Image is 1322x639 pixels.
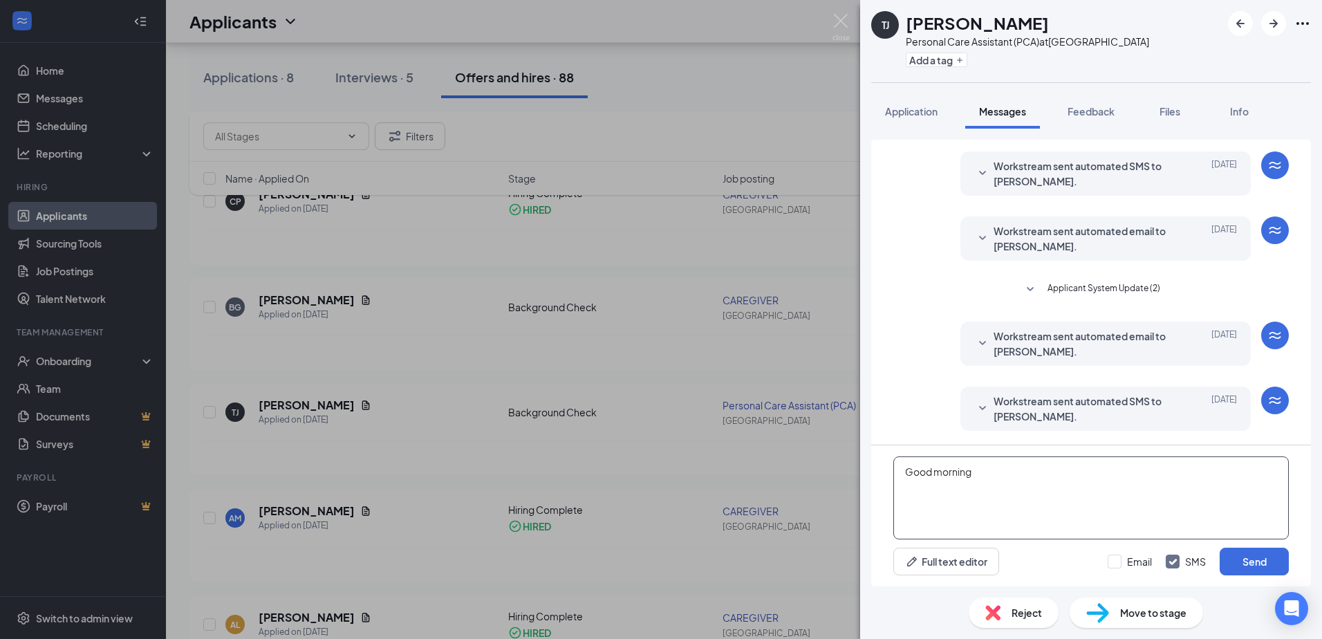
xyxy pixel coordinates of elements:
[1230,105,1249,118] span: Info
[1294,15,1311,32] svg: Ellipses
[893,456,1289,539] textarea: Good morning
[1120,605,1186,620] span: Move to stage
[905,555,919,568] svg: Pen
[994,393,1175,424] span: Workstream sent automated SMS to [PERSON_NAME].
[1261,11,1286,36] button: ArrowRight
[882,18,889,32] div: TJ
[1267,392,1283,409] svg: WorkstreamLogo
[956,56,964,64] svg: Plus
[994,223,1175,254] span: Workstream sent automated email to [PERSON_NAME].
[885,105,938,118] span: Application
[1160,105,1180,118] span: Files
[1211,158,1237,189] span: [DATE]
[1267,327,1283,344] svg: WorkstreamLogo
[1022,281,1160,298] button: SmallChevronDownApplicant System Update (2)
[906,53,967,67] button: PlusAdd a tag
[1265,15,1282,32] svg: ArrowRight
[994,328,1175,359] span: Workstream sent automated email to [PERSON_NAME].
[974,400,991,417] svg: SmallChevronDown
[974,165,991,182] svg: SmallChevronDown
[1228,11,1253,36] button: ArrowLeftNew
[893,548,999,575] button: Full text editorPen
[979,105,1026,118] span: Messages
[1211,328,1237,359] span: [DATE]
[1275,592,1308,625] div: Open Intercom Messenger
[1211,393,1237,424] span: [DATE]
[974,230,991,247] svg: SmallChevronDown
[1267,222,1283,239] svg: WorkstreamLogo
[1068,105,1115,118] span: Feedback
[1022,281,1039,298] svg: SmallChevronDown
[1232,15,1249,32] svg: ArrowLeftNew
[994,158,1175,189] span: Workstream sent automated SMS to [PERSON_NAME].
[1220,548,1289,575] button: Send
[1267,157,1283,174] svg: WorkstreamLogo
[906,11,1049,35] h1: [PERSON_NAME]
[1211,223,1237,254] span: [DATE]
[906,35,1149,48] div: Personal Care Assistant (PCA) at [GEOGRAPHIC_DATA]
[1012,605,1042,620] span: Reject
[974,335,991,352] svg: SmallChevronDown
[1048,281,1160,298] span: Applicant System Update (2)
